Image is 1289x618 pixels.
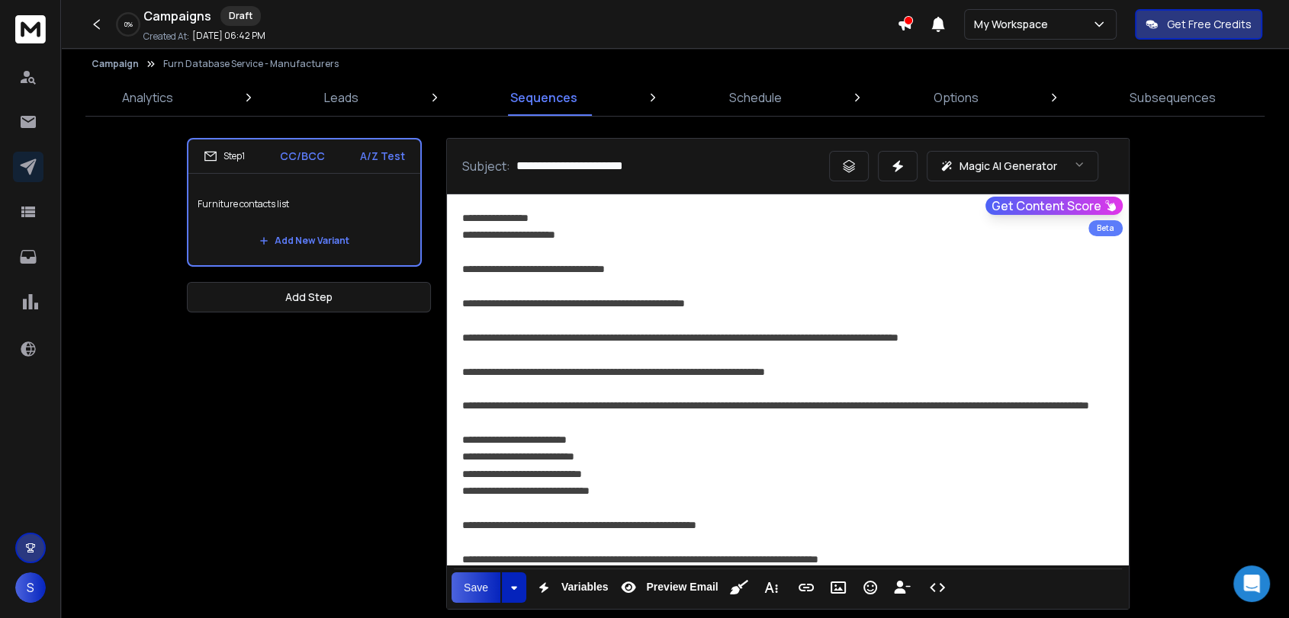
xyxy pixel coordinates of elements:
a: Options [924,79,988,116]
h1: Campaigns [143,7,211,25]
button: Variables [529,572,612,603]
p: Sequences [510,88,577,107]
span: Preview Email [643,581,721,594]
p: Schedule [729,88,782,107]
p: Analytics [122,88,173,107]
button: Preview Email [614,572,721,603]
a: Sequences [501,79,587,116]
button: Get Content Score [985,197,1123,215]
p: Leads [324,88,358,107]
div: Draft [220,6,261,26]
p: Furn Database Service - Manufacturers [163,58,339,70]
button: Insert Link (Ctrl+K) [792,572,821,603]
p: Subject: [462,157,510,175]
a: Schedule [720,79,791,116]
a: Analytics [113,79,182,116]
p: A/Z Test [360,149,405,164]
button: S [15,572,46,603]
button: Magic AI Generator [927,151,1098,181]
div: Beta [1088,220,1123,236]
p: 0 % [124,20,133,29]
p: My Workspace [974,17,1054,32]
div: Step 1 [204,149,245,163]
button: Add New Variant [247,226,362,256]
span: Variables [558,581,612,594]
p: CC/BCC [280,149,325,164]
p: Subsequences [1130,88,1216,107]
p: Created At: [143,30,189,43]
button: Insert Image (Ctrl+P) [824,572,853,603]
div: Open Intercom Messenger [1233,565,1270,602]
p: Get Free Credits [1167,17,1252,32]
button: Clean HTML [725,572,754,603]
p: Furniture contacts list [198,183,411,226]
button: Add Step [187,282,431,312]
li: Step1CC/BCCA/Z TestFurniture contacts listAdd New Variant [187,138,422,267]
a: Leads [315,79,368,116]
a: Subsequences [1120,79,1225,116]
p: Magic AI Generator [960,159,1057,174]
button: More Text [757,572,786,603]
button: Campaign [92,58,139,70]
button: Emoticons [856,572,885,603]
p: Options [934,88,979,107]
button: Save [452,572,500,603]
button: Code View [923,572,952,603]
p: [DATE] 06:42 PM [192,30,265,42]
button: Get Free Credits [1135,9,1262,40]
button: Insert Unsubscribe Link [888,572,917,603]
